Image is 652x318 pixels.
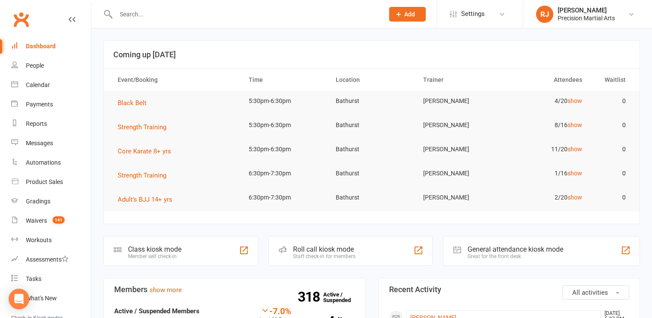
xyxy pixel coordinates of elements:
a: What's New [11,289,91,308]
td: 2/20 [502,187,590,208]
a: show [568,194,582,201]
a: Automations [11,153,91,172]
td: [PERSON_NAME] [415,91,503,111]
td: 4/20 [502,91,590,111]
td: 0 [590,115,633,135]
h3: Coming up [DATE] [113,50,630,59]
a: show [568,146,582,153]
button: Add [389,7,426,22]
td: 5:30pm-6:30pm [241,139,328,159]
td: Bathurst [328,139,415,159]
div: Gradings [26,198,50,205]
th: Event/Booking [110,69,241,91]
a: People [11,56,91,75]
span: Settings [461,4,485,24]
div: Product Sales [26,178,63,185]
a: Clubworx [10,9,32,30]
div: Open Intercom Messenger [9,289,29,309]
div: Calendar [26,81,50,88]
span: Adult's BJJ 14+ yrs [118,196,172,203]
div: Class kiosk mode [128,245,181,253]
td: Bathurst [328,91,415,111]
div: Payments [26,101,53,108]
span: 141 [53,216,65,224]
td: 1/16 [502,163,590,184]
span: Core Karate 8+ yrs [118,147,171,155]
div: Staff check-in for members [293,253,356,259]
div: Messages [26,140,53,147]
a: Dashboard [11,37,91,56]
a: Assessments [11,250,91,269]
a: 318Active / Suspended [323,285,361,309]
input: Search... [113,8,378,20]
th: Time [241,69,328,91]
div: Tasks [26,275,41,282]
td: [PERSON_NAME] [415,115,503,135]
td: 6:30pm-7:30pm [241,187,328,208]
a: Product Sales [11,172,91,192]
th: Waitlist [590,69,633,91]
button: All activities [562,285,629,300]
a: Calendar [11,75,91,95]
td: 5:30pm-6:30pm [241,115,328,135]
a: Gradings [11,192,91,211]
td: Bathurst [328,163,415,184]
th: Location [328,69,415,91]
strong: Active / Suspended Members [114,307,200,315]
div: [PERSON_NAME] [558,6,615,14]
div: -7.0% [259,306,291,315]
span: Strength Training [118,123,166,131]
div: Waivers [26,217,47,224]
div: General attendance kiosk mode [468,245,563,253]
a: Payments [11,95,91,114]
div: Member self check-in [128,253,181,259]
button: Strength Training [118,122,172,132]
h3: Members [114,285,355,294]
div: Precision Martial Arts [558,14,615,22]
a: show [568,122,582,128]
a: show more [150,286,182,294]
div: Dashboard [26,43,56,50]
div: RJ [536,6,553,23]
a: show [568,97,582,104]
a: Reports [11,114,91,134]
div: What's New [26,295,57,302]
td: 8/16 [502,115,590,135]
td: 6:30pm-7:30pm [241,163,328,184]
div: Great for the front desk [468,253,563,259]
th: Attendees [502,69,590,91]
td: [PERSON_NAME] [415,139,503,159]
span: All activities [572,289,608,296]
a: Messages [11,134,91,153]
td: 0 [590,91,633,111]
div: Assessments [26,256,69,263]
a: Waivers 141 [11,211,91,231]
td: 0 [590,187,633,208]
span: Add [404,11,415,18]
button: Strength Training [118,170,172,181]
span: Black Belt [118,99,147,107]
div: Workouts [26,237,52,243]
a: Workouts [11,231,91,250]
td: [PERSON_NAME] [415,187,503,208]
h3: Recent Activity [389,285,630,294]
td: Bathurst [328,187,415,208]
td: 11/20 [502,139,590,159]
div: Reports [26,120,47,127]
div: People [26,62,44,69]
span: Strength Training [118,171,166,179]
td: 5:30pm-6:30pm [241,91,328,111]
button: Black Belt [118,98,153,108]
td: 0 [590,163,633,184]
div: Automations [26,159,61,166]
button: Core Karate 8+ yrs [118,146,177,156]
td: Bathurst [328,115,415,135]
div: Roll call kiosk mode [293,245,356,253]
strong: 318 [298,290,323,303]
button: Adult's BJJ 14+ yrs [118,194,178,205]
a: Tasks [11,269,91,289]
td: 0 [590,139,633,159]
a: show [568,170,582,177]
td: [PERSON_NAME] [415,163,503,184]
th: Trainer [415,69,503,91]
